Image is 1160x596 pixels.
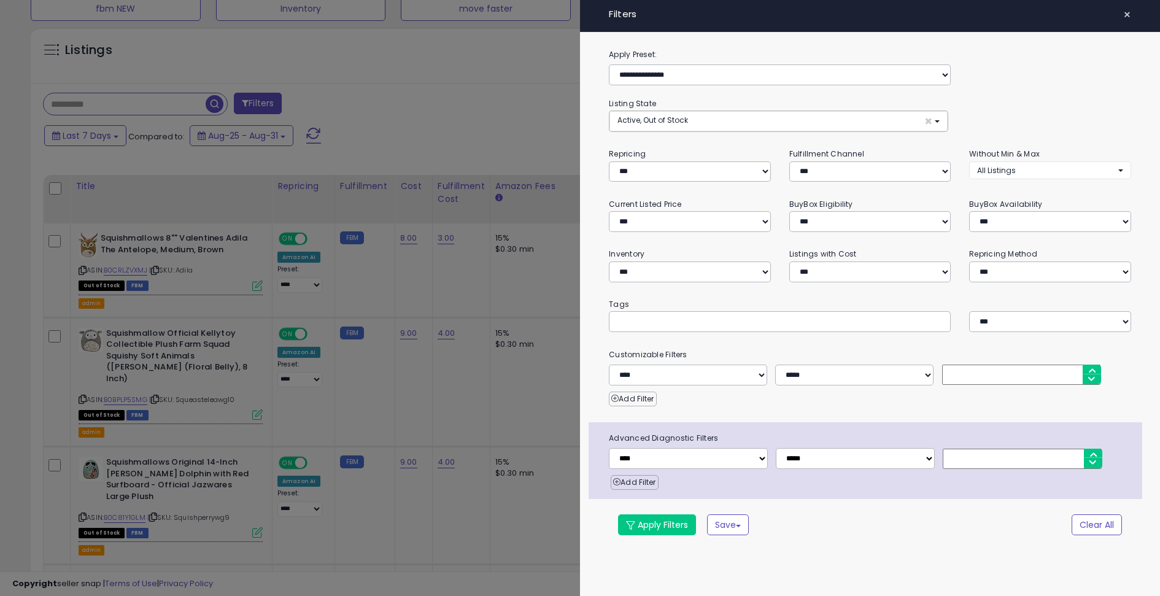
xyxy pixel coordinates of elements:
[969,249,1037,259] small: Repricing Method
[600,432,1142,445] span: Advanced Diagnostic Filters
[969,161,1131,179] button: All Listings
[609,111,948,131] button: Active, Out of Stock ×
[609,249,644,259] small: Inventory
[600,298,1140,311] small: Tags
[611,475,658,490] button: Add Filter
[924,115,932,128] span: ×
[618,514,696,535] button: Apply Filters
[789,149,864,159] small: Fulfillment Channel
[707,514,749,535] button: Save
[609,392,656,406] button: Add Filter
[1072,514,1122,535] button: Clear All
[609,98,656,109] small: Listing State
[977,165,1016,176] span: All Listings
[969,199,1042,209] small: BuyBox Availability
[789,249,857,259] small: Listings with Cost
[1118,6,1136,23] button: ×
[600,48,1140,61] label: Apply Preset:
[609,9,1131,20] h4: Filters
[609,149,646,159] small: Repricing
[617,115,688,125] span: Active, Out of Stock
[609,199,681,209] small: Current Listed Price
[600,348,1140,362] small: Customizable Filters
[969,149,1040,159] small: Without Min & Max
[1123,6,1131,23] span: ×
[789,199,853,209] small: BuyBox Eligibility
